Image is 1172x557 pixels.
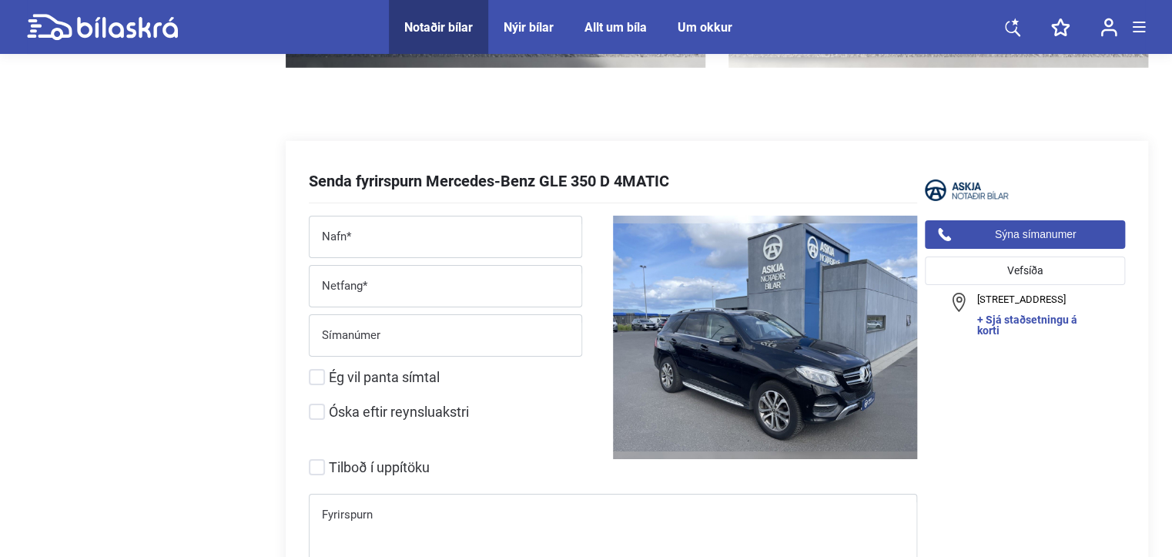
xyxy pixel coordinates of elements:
a: + Sjá staðsetningu á korti [977,314,1100,336]
span: Ég vil panta símtal [329,369,440,385]
span: [STREET_ADDRESS] [977,293,1100,307]
span: Óska eftir reynsluakstri [329,404,469,420]
img: user-login.svg [1100,18,1117,37]
span: Tilboð í uppítöku [329,459,430,475]
a: Notaðir bílar [404,20,473,35]
a: Nýir bílar [504,20,554,35]
a: Vefsíða [925,257,1125,285]
a: Allt um bíla [584,20,647,35]
img: 1749554431_7923279902161123395_21854404325705700.jpg [613,216,917,459]
button: Sýna símanumer [925,220,1125,249]
span: Vefsíða [1007,263,1043,279]
span: Sýna símanumer [995,226,1077,243]
a: Um okkur [678,20,732,35]
div: Senda fyrirspurn Mercedes-Benz GLE 350 D 4MATIC [309,172,669,190]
